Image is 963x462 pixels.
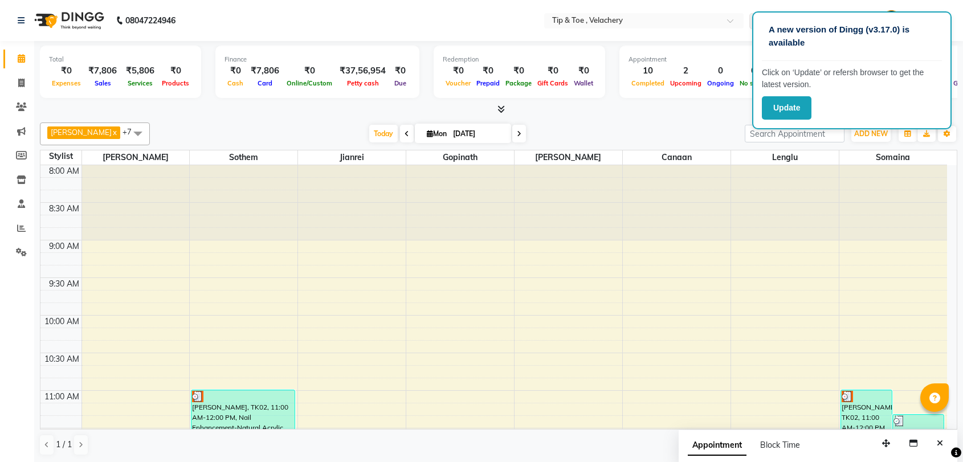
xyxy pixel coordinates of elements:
span: Appointment [688,435,746,456]
div: ₹0 [571,64,596,77]
span: Somaina [839,150,947,165]
b: 08047224946 [125,5,176,36]
span: [PERSON_NAME] [515,150,622,165]
span: Lenglu [731,150,839,165]
span: [PERSON_NAME] [51,128,112,137]
button: Update [762,96,811,120]
img: Manager [882,10,901,30]
span: Due [391,79,409,87]
span: Gift Cards [534,79,571,87]
div: ₹0 [474,64,503,77]
div: Appointment [629,55,770,64]
div: Redemption [443,55,596,64]
div: 2 [667,64,704,77]
div: 0 [737,64,770,77]
div: 9:30 AM [47,278,81,290]
input: 2025-09-01 [450,125,507,142]
div: ₹5,806 [121,64,159,77]
div: ₹0 [390,64,410,77]
span: Card [255,79,275,87]
span: No show [737,79,770,87]
span: Canaan [623,150,731,165]
span: Services [125,79,156,87]
span: Cash [225,79,246,87]
span: Products [159,79,192,87]
span: Gopinath [406,150,514,165]
span: Wallet [571,79,596,87]
div: Finance [225,55,410,64]
div: 10:00 AM [42,316,81,328]
span: Jianrei [298,150,406,165]
div: 8:30 AM [47,203,81,215]
span: Petty cash [344,79,382,87]
div: 9:00 AM [47,240,81,252]
div: ₹37,56,954 [335,64,390,77]
span: Upcoming [667,79,704,87]
span: 1 / 1 [56,439,72,451]
div: Stylist [40,150,81,162]
div: ₹7,806 [246,64,284,77]
span: Prepaid [474,79,503,87]
span: Block Time [760,440,800,450]
div: ₹0 [534,64,571,77]
span: Sales [92,79,114,87]
p: A new version of Dingg (v3.17.0) is available [769,23,935,49]
span: Mon [424,129,450,138]
img: logo [29,5,107,36]
iframe: chat widget [915,416,952,451]
span: Expenses [49,79,84,87]
div: 0 [704,64,737,77]
span: +7 [123,127,140,136]
div: ₹0 [49,64,84,77]
p: Click on ‘Update’ or refersh browser to get the latest version. [762,67,942,91]
span: Voucher [443,79,474,87]
span: Sothem [190,150,297,165]
span: Ongoing [704,79,737,87]
span: Online/Custom [284,79,335,87]
div: ₹0 [159,64,192,77]
div: ₹7,806 [84,64,121,77]
span: [PERSON_NAME] [82,150,190,165]
a: x [112,128,117,137]
div: ₹0 [443,64,474,77]
span: Package [503,79,534,87]
span: Today [369,125,398,142]
div: 8:00 AM [47,165,81,177]
input: Search Appointment [745,125,844,142]
span: Completed [629,79,667,87]
div: 10:30 AM [42,353,81,365]
div: Total [49,55,192,64]
div: ₹0 [225,64,246,77]
button: ADD NEW [851,126,891,142]
span: ADD NEW [854,129,888,138]
div: ₹0 [284,64,335,77]
div: 11:00 AM [42,391,81,403]
div: ₹0 [503,64,534,77]
div: 10 [629,64,667,77]
div: 11:30 AM [42,428,81,440]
